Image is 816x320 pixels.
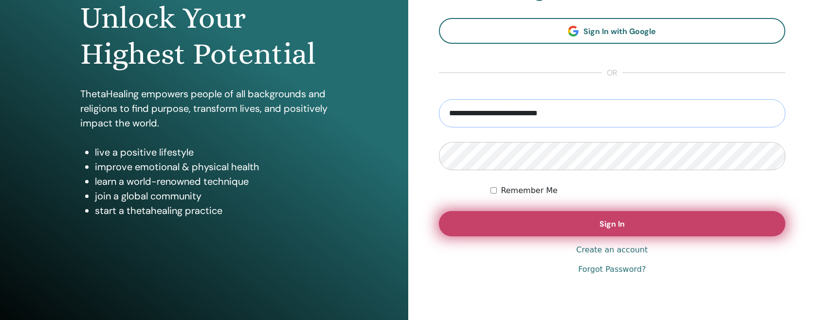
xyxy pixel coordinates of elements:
[602,67,622,79] span: or
[501,185,558,196] label: Remember Me
[599,219,625,229] span: Sign In
[80,87,328,130] p: ThetaHealing empowers people of all backgrounds and religions to find purpose, transform lives, a...
[95,145,328,160] li: live a positive lifestyle
[95,174,328,189] li: learn a world-renowned technique
[578,264,646,275] a: Forgot Password?
[95,189,328,203] li: join a global community
[576,244,648,256] a: Create an account
[439,18,786,44] a: Sign In with Google
[95,160,328,174] li: improve emotional & physical health
[490,185,785,196] div: Keep me authenticated indefinitely or until I manually logout
[95,203,328,218] li: start a thetahealing practice
[439,211,786,236] button: Sign In
[583,26,656,36] span: Sign In with Google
